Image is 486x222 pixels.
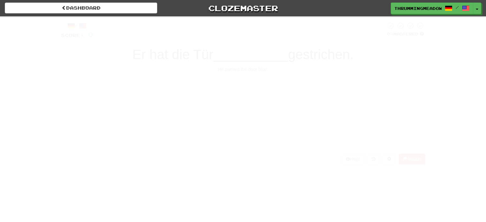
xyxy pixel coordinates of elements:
button: 3.grün [120,114,238,142]
small: 3 . [167,126,171,132]
a: Dashboard [5,3,157,13]
button: Help! [342,154,365,165]
button: Report [399,154,425,165]
button: 1.blau [120,77,238,105]
span: __________ [213,47,288,62]
div: Mastered [386,31,425,37]
small: 4 . [287,126,291,132]
span: 0 % [387,31,393,36]
button: Round history (alt+y) [367,154,380,165]
div: He painted the door blue. [61,66,425,73]
a: Clozemaster [167,3,319,14]
span: Er hat die Tür [132,47,213,62]
button: 2.rot [248,77,366,105]
small: 2 . [299,90,303,95]
span: / [456,5,459,10]
span: ThrummingMeadow7617 [394,5,442,11]
span: rot [303,86,315,96]
span: schwarz [291,123,327,133]
span: Score: [61,33,84,38]
span: gestrichen. [288,47,353,62]
span: grün [171,123,191,133]
span: 10 [367,17,378,25]
span: 0 [268,17,274,25]
div: / [61,22,93,30]
a: ThrummingMeadow7617 / [391,3,473,14]
button: 4.schwarz [248,114,366,142]
small: 1 . [168,90,172,95]
span: 0 [88,30,93,38]
span: 0 [152,17,157,25]
span: blau [172,86,190,96]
